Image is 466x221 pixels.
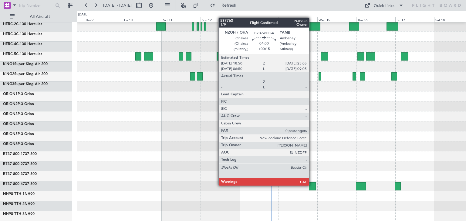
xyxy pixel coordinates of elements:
[3,202,25,206] span: NH90-TTH-2
[3,182,23,186] span: B737-800-4
[240,17,279,22] div: Mon 13
[103,3,132,8] span: [DATE] - [DATE]
[3,62,14,66] span: KING1
[3,22,42,26] a: HERC-2C-130 Hercules
[3,92,34,96] a: ORION1P-3 Orion
[7,12,66,21] button: All Aircraft
[3,82,48,86] a: KING3Super King Air 200
[3,52,42,56] a: HERC-5C-130 Hercules
[201,17,239,22] div: Sun 12
[3,52,16,56] span: HERC-5
[3,162,37,166] a: B737-800-2737-800
[3,22,16,26] span: HERC-2
[3,142,34,146] a: ORION6P-3 Orion
[3,72,14,76] span: KING2
[3,212,35,216] a: NH90-TTH-3NH90
[3,152,37,156] a: B737-800-1737-800
[3,162,23,166] span: B737-800-2
[3,62,48,66] a: KING1Super King Air 200
[3,212,25,216] span: NH90-TTH-3
[123,17,162,22] div: Fri 10
[362,1,407,10] button: Quick Links
[3,192,25,196] span: NH90-TTH-1
[3,202,35,206] a: NH90-TTH-2NH90
[216,3,242,8] span: Refresh
[3,92,18,96] span: ORION1
[3,152,23,156] span: B737-800-1
[3,172,37,176] a: B737-800-3737-800
[374,3,394,9] div: Quick Links
[3,122,34,126] a: ORION4P-3 Orion
[3,102,18,106] span: ORION2
[3,42,16,46] span: HERC-4
[3,192,35,196] a: NH90-TTH-1NH90
[3,102,34,106] a: ORION2P-3 Orion
[16,15,64,19] span: All Aircraft
[3,112,18,116] span: ORION3
[19,1,53,10] input: Trip Number
[3,82,14,86] span: KING3
[317,17,356,22] div: Wed 15
[279,17,317,22] div: Tue 14
[395,17,434,22] div: Fri 17
[3,132,18,136] span: ORION5
[3,32,16,36] span: HERC-3
[356,17,395,22] div: Thu 16
[3,112,34,116] a: ORION3P-3 Orion
[3,32,42,36] a: HERC-3C-130 Hercules
[3,142,18,146] span: ORION6
[3,42,42,46] a: HERC-4C-130 Hercules
[3,132,34,136] a: ORION5P-3 Orion
[84,17,123,22] div: Thu 9
[207,1,244,10] button: Refresh
[3,182,37,186] a: B737-800-4737-800
[162,17,201,22] div: Sat 11
[3,172,23,176] span: B737-800-3
[3,122,18,126] span: ORION4
[78,12,88,17] div: [DATE]
[3,72,48,76] a: KING2Super King Air 200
